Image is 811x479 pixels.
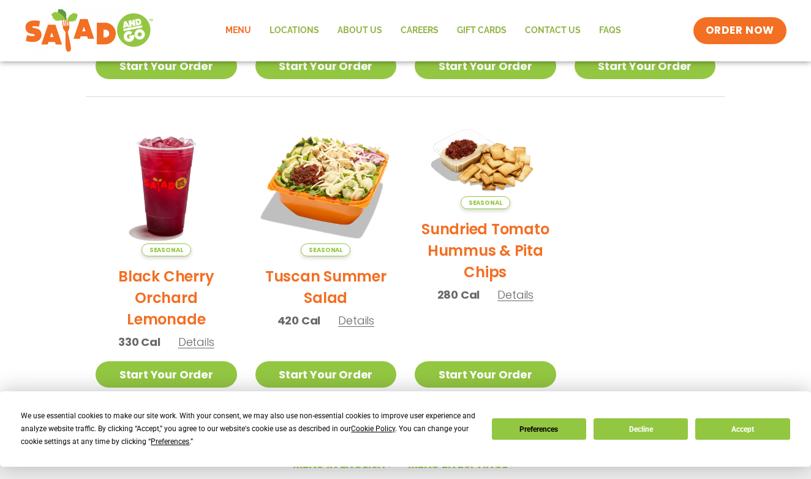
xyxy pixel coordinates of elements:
[497,287,534,302] span: Details
[216,17,630,45] nav: Menu
[178,334,214,350] span: Details
[391,17,448,45] a: Careers
[351,424,395,433] span: Cookie Policy
[693,17,786,44] a: ORDER NOW
[255,115,397,257] img: Product photo for Tuscan Summer Salad
[695,418,790,440] button: Accept
[255,266,397,308] h2: Tuscan Summer Salad
[141,243,191,256] span: Seasonal
[492,418,586,440] button: Preferences
[415,361,556,388] a: Start Your Order
[21,410,477,448] div: We use essential cookies to make our site work. With your consent, we may also use non-essential ...
[255,361,397,388] a: Start Your Order
[415,53,556,79] a: Start Your Order
[448,17,516,45] a: GIFT CARDS
[461,196,510,209] span: Seasonal
[575,53,716,79] a: Start Your Order
[96,53,237,79] a: Start Your Order
[96,361,237,388] a: Start Your Order
[118,334,160,350] span: 330 Cal
[301,243,350,256] span: Seasonal
[260,17,328,45] a: Locations
[328,17,391,45] a: About Us
[255,53,397,79] a: Start Your Order
[338,313,374,328] span: Details
[415,218,556,283] h2: Sundried Tomato Hummus & Pita Chips
[706,23,774,38] span: ORDER NOW
[415,115,556,210] img: Product photo for Sundried Tomato Hummus & Pita Chips
[437,286,480,303] span: 280 Cal
[590,17,630,45] a: FAQs
[277,312,321,329] span: 420 Cal
[25,6,154,55] img: new-SAG-logo-768×292
[96,266,237,330] h2: Black Cherry Orchard Lemonade
[96,115,237,257] img: Product photo for Black Cherry Orchard Lemonade
[216,17,260,45] a: Menu
[516,17,590,45] a: Contact Us
[594,418,688,440] button: Decline
[151,437,189,446] span: Preferences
